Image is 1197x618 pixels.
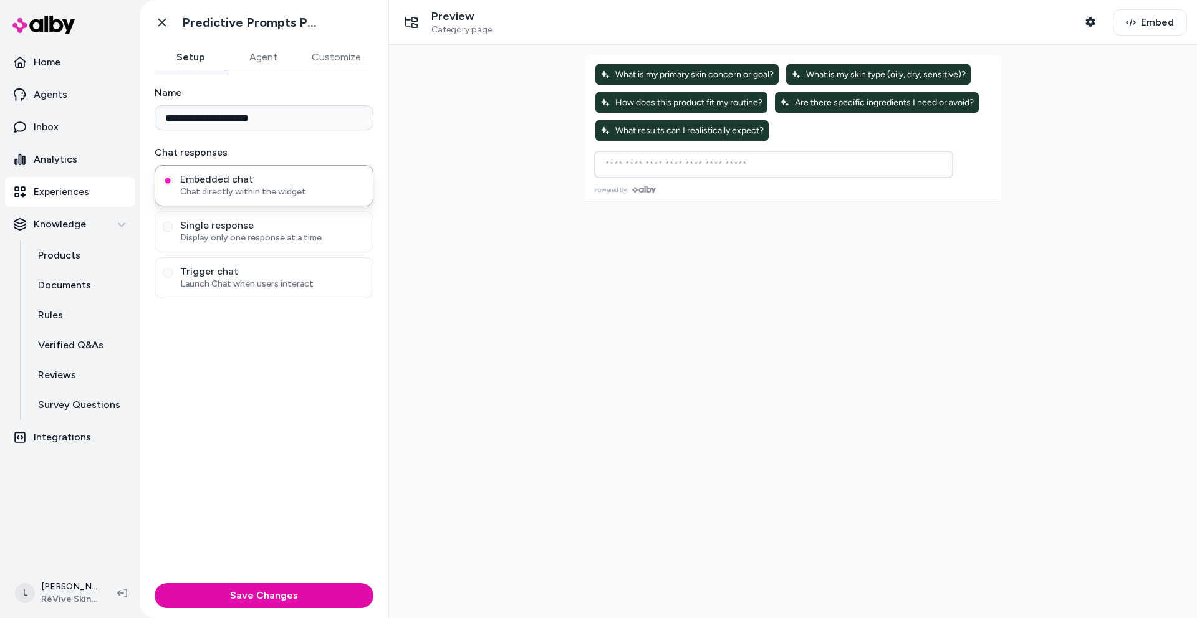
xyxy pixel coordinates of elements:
span: Category page [431,24,492,36]
label: Chat responses [155,145,373,160]
a: Inbox [5,112,135,142]
a: Verified Q&As [26,330,135,360]
button: Setup [155,45,227,70]
p: Knowledge [34,217,86,232]
span: Embedded chat [180,173,365,186]
p: Survey Questions [38,397,120,412]
button: Embedded chatChat directly within the widget [163,176,173,186]
button: Embed [1113,9,1187,36]
a: Home [5,47,135,77]
button: Single responseDisplay only one response at a time [163,222,173,232]
label: Name [155,85,373,100]
span: Embed [1141,15,1174,30]
p: Home [34,55,60,70]
span: Display only one response at a time [180,232,365,244]
span: Single response [180,219,365,232]
p: Integrations [34,430,91,445]
button: Save Changes [155,583,373,608]
button: L[PERSON_NAME]RéVive Skincare [7,573,107,613]
p: Products [38,248,80,263]
p: Preview [431,9,492,24]
p: Verified Q&As [38,338,103,353]
p: Analytics [34,152,77,167]
p: Experiences [34,184,89,199]
a: Experiences [5,177,135,207]
a: Integrations [5,422,135,452]
a: Documents [26,270,135,300]
span: Launch Chat when users interact [180,278,365,290]
p: Agents [34,87,67,102]
button: Trigger chatLaunch Chat when users interact [163,268,173,278]
a: Agents [5,80,135,110]
p: Rules [38,308,63,323]
h1: Predictive Prompts PLP [182,15,322,31]
a: Analytics [5,145,135,174]
span: RéVive Skincare [41,593,97,606]
span: Chat directly within the widget [180,186,365,198]
a: Reviews [26,360,135,390]
p: Inbox [34,120,59,135]
p: Reviews [38,368,76,383]
p: [PERSON_NAME] [41,581,97,593]
a: Products [26,240,135,270]
button: Knowledge [5,209,135,239]
a: Rules [26,300,135,330]
a: Survey Questions [26,390,135,420]
button: Customize [299,45,373,70]
span: L [15,583,35,603]
button: Agent [227,45,299,70]
span: Trigger chat [180,265,365,278]
p: Documents [38,278,91,293]
img: alby Logo [12,16,75,34]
